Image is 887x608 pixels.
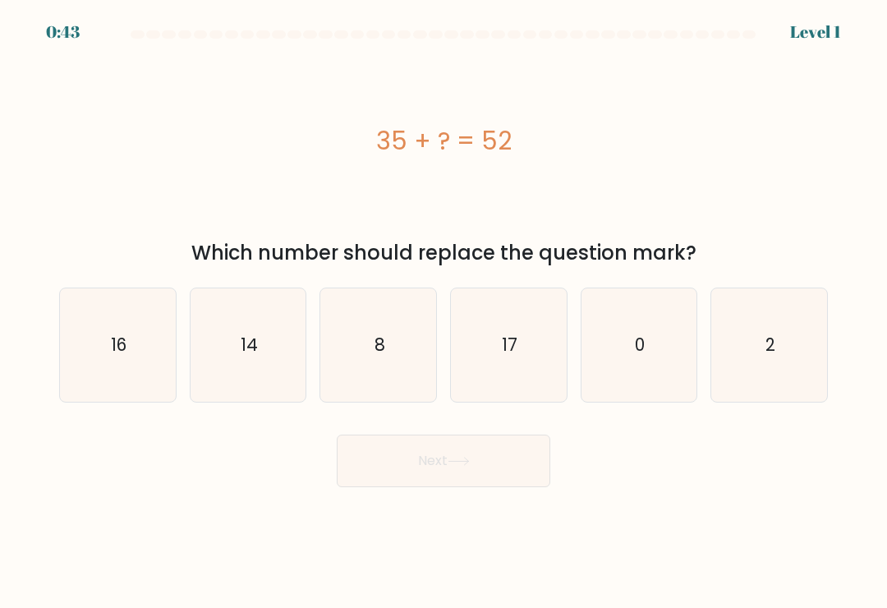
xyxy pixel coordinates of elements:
div: 0:43 [46,20,80,44]
text: 17 [502,333,517,357]
text: 16 [111,333,126,357]
text: 2 [765,333,775,357]
div: 35 + ? = 52 [59,122,828,159]
text: 14 [241,333,258,357]
text: 0 [635,333,645,357]
div: Level 1 [790,20,841,44]
text: 8 [375,333,385,357]
div: Which number should replace the question mark? [69,238,818,268]
button: Next [337,435,550,487]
